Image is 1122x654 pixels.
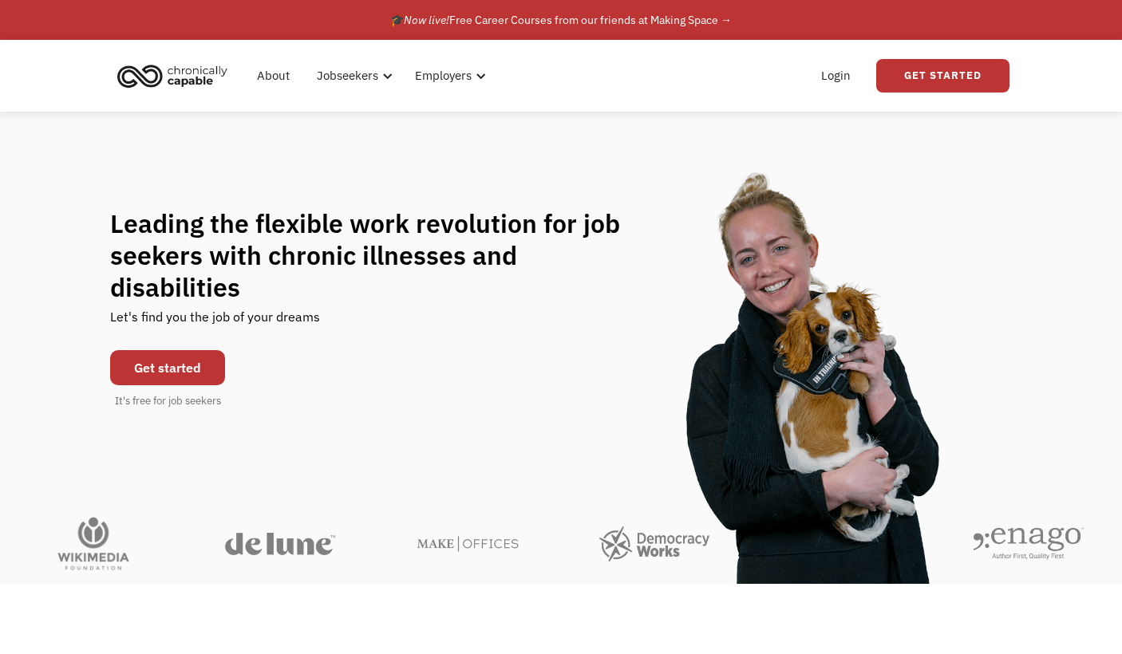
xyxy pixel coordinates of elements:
div: Jobseekers [317,66,378,85]
div: Employers [405,50,491,101]
div: 🎓 Free Career Courses from our friends at Making Space → [390,10,732,30]
a: Get Started [876,59,1009,93]
h1: Leading the flexible work revolution for job seekers with chronic illnesses and disabilities [110,207,651,303]
div: Let's find you the job of your dreams [110,303,320,342]
a: Get started [110,350,225,385]
div: Jobseekers [307,50,397,101]
a: Login [812,50,860,101]
img: Chronically Capable logo [113,58,232,93]
em: Now live! [404,13,449,27]
a: About [247,50,299,101]
a: home [113,58,239,93]
div: It's free for job seekers [115,393,221,409]
div: Employers [415,66,472,85]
